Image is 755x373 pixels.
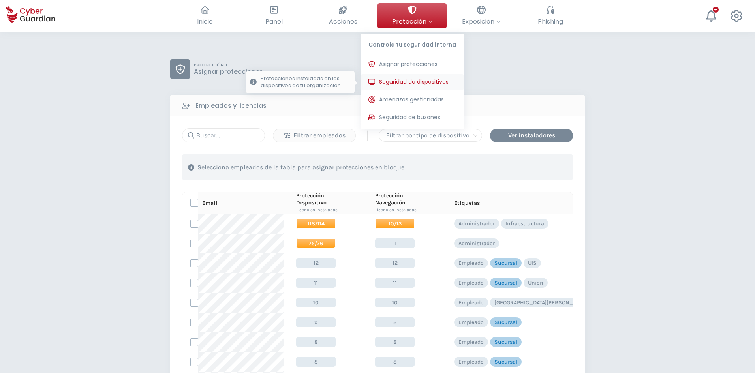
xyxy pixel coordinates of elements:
p: Empleado [458,279,484,287]
span: Seguridad de dispositivos [379,78,449,86]
span: 8 [296,337,336,347]
button: Filtrar empleados [273,129,356,142]
p: UIS [528,260,537,267]
button: Exposición [447,3,516,28]
span: 8 [375,317,415,327]
p: Sucursal [494,319,517,326]
p: Empleado [458,339,484,346]
span: 11 [296,278,336,288]
span: Protección [392,17,432,26]
span: 12 [375,258,415,268]
p: Sucursal [494,260,517,267]
p: Infraestructura [505,220,544,227]
input: Buscar... [182,128,265,142]
p: Sucursal [494,279,517,287]
span: Exposición [462,17,500,26]
p: Licencias instaladas [375,206,434,214]
button: Asignar protecciones [361,56,464,72]
p: Protección Dispositivo [296,192,355,206]
span: Seguridad de buzones [379,113,440,122]
p: Asignar protecciones [194,68,263,76]
button: Phishing [516,3,585,28]
span: 10 [375,298,415,307]
p: Administrador [458,220,495,227]
p: Protección Navegación [375,192,434,206]
span: 9 [296,317,336,327]
p: Empleado [458,319,484,326]
p: Administrador [458,240,495,247]
p: [GEOGRAPHIC_DATA][PERSON_NAME] [494,299,590,306]
span: 118/114 [296,219,336,229]
span: 10/13 [375,219,415,229]
button: ProtecciónControla tu seguridad internaAsignar proteccionesSeguridad de dispositivosProtecciones ... [377,3,447,28]
span: Panel [265,17,283,26]
p: Email [202,200,217,207]
span: 10 [296,298,336,307]
p: PROTECCIÓN > [194,62,263,68]
button: Ver instaladores [490,129,573,142]
button: Panel [239,3,308,28]
button: Amenazas gestionadas [361,92,464,108]
p: Sucursal [494,358,517,366]
span: 8 [375,357,415,367]
p: Empleado [458,260,484,267]
button: Inicio [170,3,239,28]
button: Acciones [308,3,377,28]
span: Asignar protecciones [379,60,438,68]
p: Sucursal [494,339,517,346]
span: | [366,129,369,141]
p: Union [528,279,543,287]
div: Filtrar empleados [279,131,349,140]
p: Controla tu seguridad interna [361,34,464,52]
span: Amenazas gestionadas [379,96,444,104]
p: Etiquetas [454,200,480,207]
p: Empleado [458,299,484,306]
button: Seguridad de dispositivosProtecciones instaladas en los dispositivos de tu organización. [361,74,464,90]
span: 1 [375,238,415,248]
div: + [713,7,719,13]
p: Protecciones instaladas en los dispositivos de tu organización. [261,75,351,89]
span: 12 [296,258,336,268]
p: Empleado [458,358,484,366]
div: Ver instaladores [496,131,567,140]
b: Empleados y licencias [195,101,267,111]
button: Seguridad de buzones [361,110,464,126]
span: 8 [375,337,415,347]
span: Acciones [329,17,357,26]
p: Licencias instaladas [296,206,355,214]
p: Selecciona empleados de la tabla para asignar protecciones en bloque. [197,163,406,171]
span: Inicio [197,17,213,26]
span: Phishing [538,17,563,26]
span: 8 [296,357,336,367]
span: 11 [375,278,415,288]
span: 75/76 [296,238,336,248]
